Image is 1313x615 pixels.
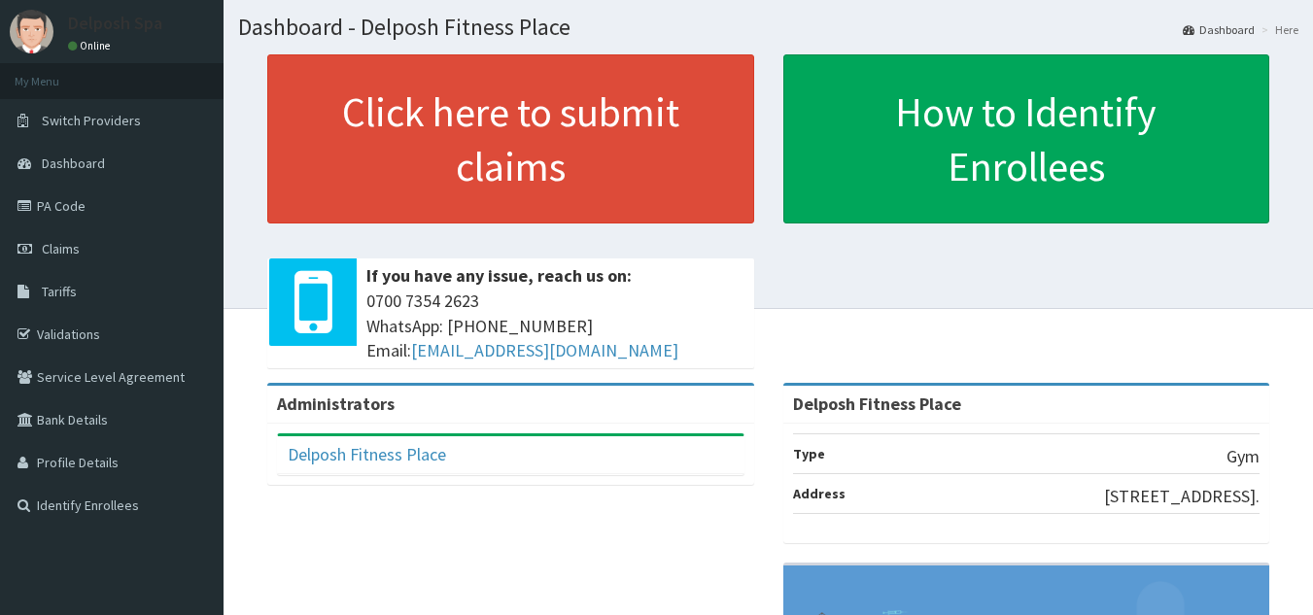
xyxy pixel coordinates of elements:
[411,339,678,361] a: [EMAIL_ADDRESS][DOMAIN_NAME]
[1183,21,1255,38] a: Dashboard
[783,54,1270,223] a: How to Identify Enrollees
[288,443,446,465] a: Delposh Fitness Place
[68,39,115,52] a: Online
[1104,484,1260,509] p: [STREET_ADDRESS].
[42,283,77,300] span: Tariffs
[793,485,846,502] b: Address
[277,393,395,415] b: Administrators
[42,154,105,172] span: Dashboard
[42,240,80,257] span: Claims
[366,289,744,363] span: 0700 7354 2623 WhatsApp: [PHONE_NUMBER] Email:
[1227,444,1260,469] p: Gym
[366,264,632,287] b: If you have any issue, reach us on:
[793,445,825,462] b: Type
[793,393,961,415] strong: Delposh Fitness Place
[42,112,141,129] span: Switch Providers
[1257,21,1298,38] li: Here
[267,54,754,223] a: Click here to submit claims
[10,10,53,53] img: User Image
[238,15,1298,40] h1: Dashboard - Delposh Fitness Place
[68,15,162,32] p: Delposh Spa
